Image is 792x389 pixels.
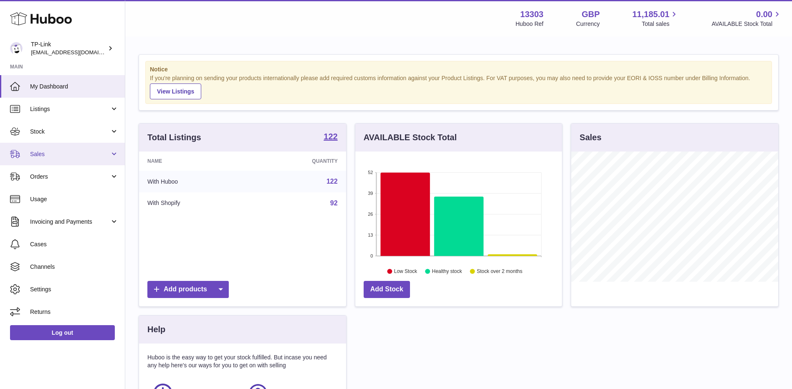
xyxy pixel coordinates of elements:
a: 122 [326,178,338,185]
a: 0.00 AVAILABLE Stock Total [711,9,782,28]
h3: AVAILABLE Stock Total [364,132,457,143]
span: 11,185.01 [632,9,669,20]
span: Orders [30,173,110,181]
span: Total sales [642,20,679,28]
p: Huboo is the easy way to get your stock fulfilled. But incase you need any help here's our ways f... [147,354,338,369]
text: 13 [368,232,373,237]
span: AVAILABLE Stock Total [711,20,782,28]
th: Name [139,152,251,171]
a: View Listings [150,83,201,99]
span: 0.00 [756,9,772,20]
strong: Notice [150,66,767,73]
span: My Dashboard [30,83,119,91]
h3: Total Listings [147,132,201,143]
span: Sales [30,150,110,158]
td: With Shopify [139,192,251,214]
span: Stock [30,128,110,136]
a: 122 [324,132,337,142]
span: Invoicing and Payments [30,218,110,226]
span: Channels [30,263,119,271]
div: If you're planning on sending your products internationally please add required customs informati... [150,74,767,99]
text: Stock over 2 months [477,268,522,274]
div: Huboo Ref [516,20,544,28]
a: 11,185.01 Total sales [632,9,679,28]
a: 92 [330,200,338,207]
text: 26 [368,212,373,217]
span: Listings [30,105,110,113]
strong: 122 [324,132,337,141]
span: [EMAIL_ADDRESS][DOMAIN_NAME] [31,49,123,56]
a: Log out [10,325,115,340]
td: With Huboo [139,171,251,192]
span: Settings [30,285,119,293]
span: Returns [30,308,119,316]
text: Low Stock [394,268,418,274]
h3: Help [147,324,165,335]
a: Add products [147,281,229,298]
th: Quantity [251,152,346,171]
strong: 13303 [520,9,544,20]
text: 52 [368,170,373,175]
img: gaby.chen@tp-link.com [10,42,23,55]
span: Cases [30,240,119,248]
text: 0 [370,253,373,258]
h3: Sales [579,132,601,143]
a: Add Stock [364,281,410,298]
div: TP-Link [31,40,106,56]
text: 39 [368,191,373,196]
span: Usage [30,195,119,203]
strong: GBP [582,9,600,20]
text: Healthy stock [432,268,462,274]
div: Currency [576,20,600,28]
